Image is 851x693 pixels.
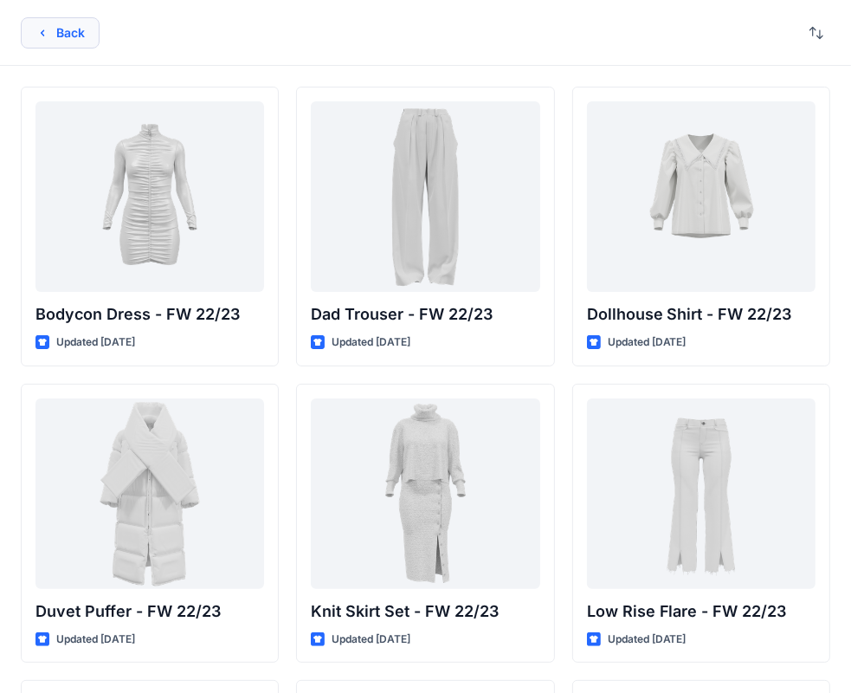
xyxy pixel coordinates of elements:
p: Updated [DATE] [56,631,135,649]
a: Dollhouse Shirt - FW 22/23 [587,101,816,292]
p: Low Rise Flare - FW 22/23 [587,599,816,624]
p: Updated [DATE] [56,334,135,352]
a: Duvet Puffer - FW 22/23 [35,398,264,589]
p: Bodycon Dress - FW 22/23 [35,302,264,327]
a: Knit Skirt Set - FW 22/23 [311,398,539,589]
p: Updated [DATE] [332,334,410,352]
p: Duvet Puffer - FW 22/23 [35,599,264,624]
p: Updated [DATE] [332,631,410,649]
p: Dad Trouser - FW 22/23 [311,302,539,327]
p: Knit Skirt Set - FW 22/23 [311,599,539,624]
button: Back [21,17,100,49]
a: Low Rise Flare - FW 22/23 [587,398,816,589]
a: Bodycon Dress - FW 22/23 [35,101,264,292]
p: Updated [DATE] [608,631,687,649]
p: Updated [DATE] [608,334,687,352]
a: Dad Trouser - FW 22/23 [311,101,539,292]
p: Dollhouse Shirt - FW 22/23 [587,302,816,327]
